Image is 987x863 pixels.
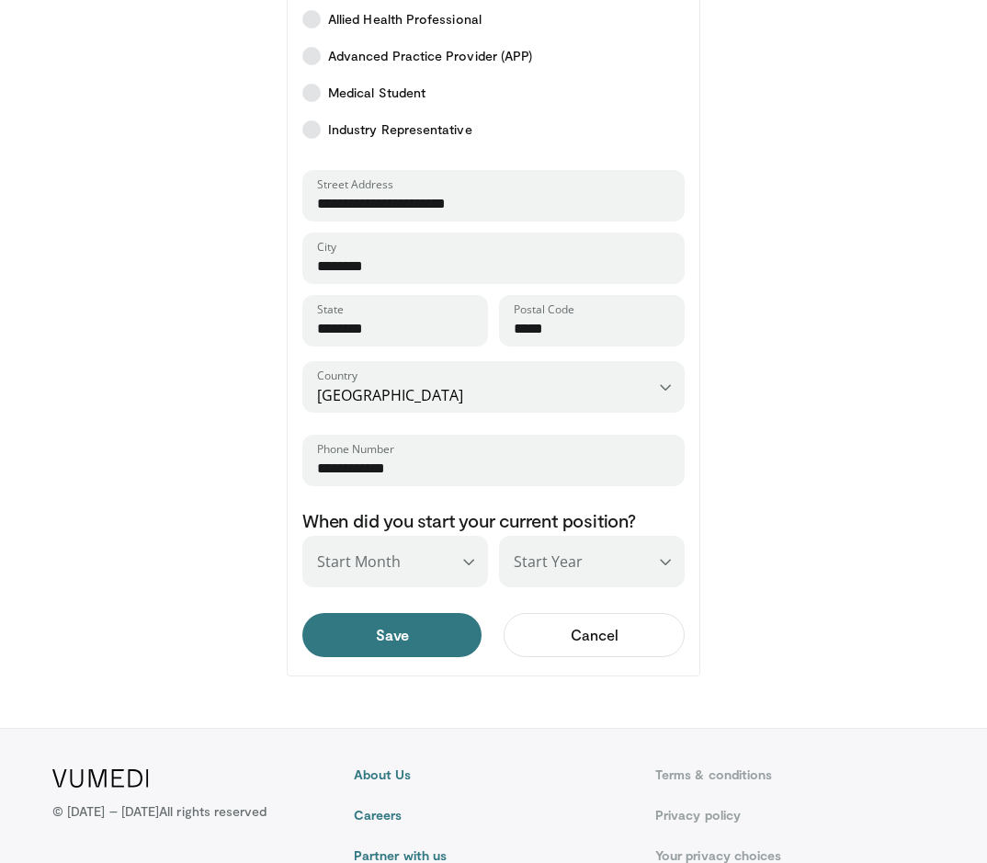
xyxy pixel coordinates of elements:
[655,806,935,824] a: Privacy policy
[52,802,267,821] p: © [DATE] – [DATE]
[354,806,633,824] a: Careers
[317,442,394,457] label: Phone Number
[514,302,574,317] label: Postal Code
[328,84,425,102] span: Medical Student
[328,10,482,28] span: Allied Health Professional
[317,177,393,192] label: Street Address
[159,803,267,819] span: All rights reserved
[504,613,685,657] a: Cancel
[317,302,344,317] label: State
[302,613,482,657] button: Save
[52,769,149,788] img: VuMedi Logo
[354,766,633,784] a: About Us
[328,47,532,65] span: Advanced Practice Provider (APP)
[655,766,935,784] a: Terms & conditions
[302,508,685,532] p: When did you start your current position?
[317,240,336,255] label: City
[328,120,472,139] span: Industry Representative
